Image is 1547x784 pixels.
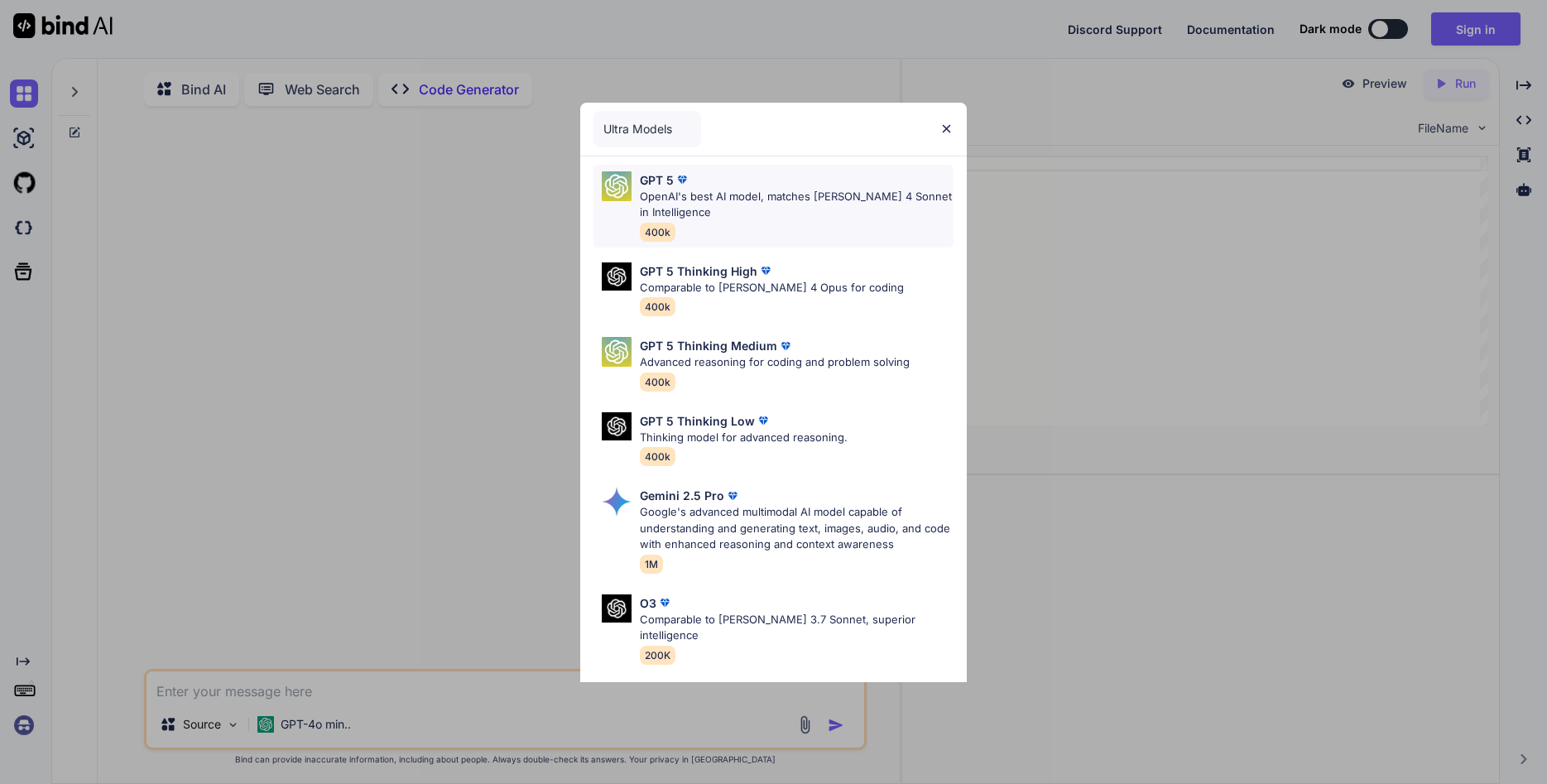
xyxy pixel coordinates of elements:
[602,337,632,367] img: Pick Models
[939,122,954,136] img: close
[640,487,724,504] p: Gemini 2.5 Pro
[640,412,755,430] p: GPT 5 Thinking Low
[602,262,632,291] img: Pick Models
[640,262,757,280] p: GPT 5 Thinking High
[724,488,741,504] img: premium
[755,412,771,429] img: premium
[602,412,632,441] img: Pick Models
[640,612,954,644] p: Comparable to [PERSON_NAME] 3.7 Sonnet, superior intelligence
[640,646,675,665] span: 200K
[640,430,848,446] p: Thinking model for advanced reasoning.
[640,171,674,189] p: GPT 5
[777,338,794,354] img: premium
[656,594,673,611] img: premium
[640,223,675,242] span: 400k
[640,337,777,354] p: GPT 5 Thinking Medium
[640,354,910,371] p: Advanced reasoning for coding and problem solving
[640,555,663,574] span: 1M
[640,447,675,466] span: 400k
[602,594,632,623] img: Pick Models
[757,262,774,279] img: premium
[677,122,691,136] img: Pick Models
[593,111,701,147] div: Ultra Models
[640,504,954,553] p: Google's advanced multimodal AI model capable of understanding and generating text, images, audio...
[602,171,632,201] img: Pick Models
[674,171,690,188] img: premium
[640,594,656,612] p: O3
[602,487,632,517] img: Pick Models
[640,280,904,296] p: Comparable to [PERSON_NAME] 4 Opus for coding
[640,373,675,392] span: 400k
[640,189,954,221] p: OpenAI's best AI model, matches [PERSON_NAME] 4 Sonnet in Intelligence
[640,297,675,316] span: 400k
